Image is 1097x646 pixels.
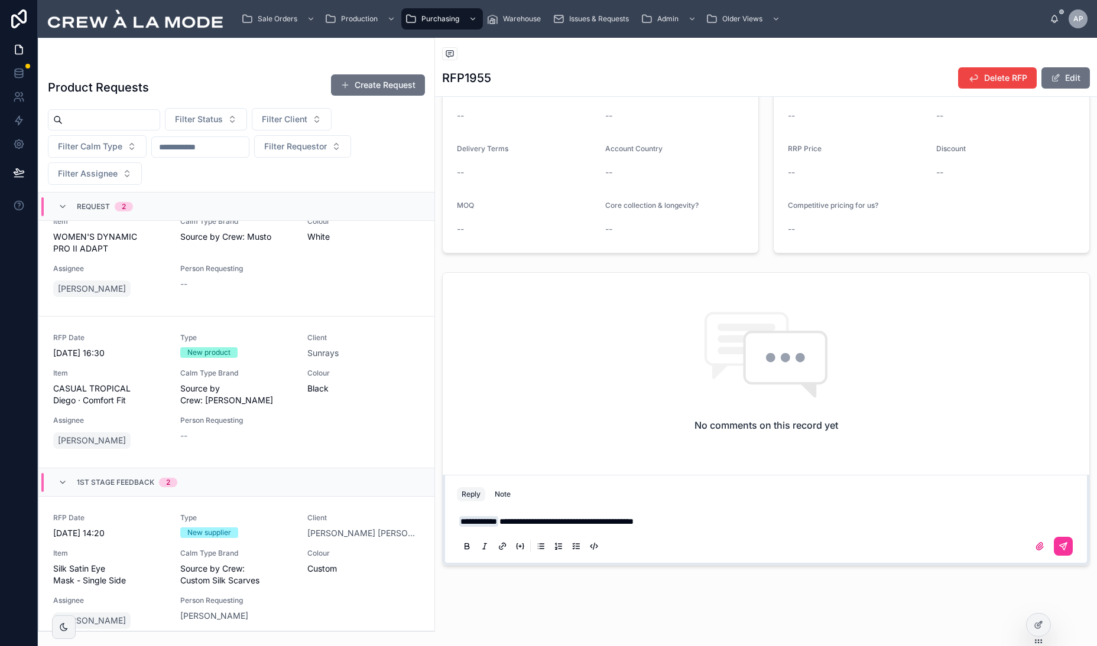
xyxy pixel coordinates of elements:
span: Client [307,333,420,342]
span: Older Views [722,14,762,24]
span: Person Requesting [180,416,293,425]
span: MOQ [457,201,474,210]
a: [PERSON_NAME] [PERSON_NAME] [307,527,420,539]
a: Warehouse [483,8,549,30]
button: Select Button [252,108,332,130]
span: Issues & Requests [569,14,629,24]
h2: No comments on this record yet [694,418,838,432]
div: New product [187,347,231,358]
a: Sunrays [307,347,339,359]
span: Admin [657,14,679,24]
button: Reply [457,487,485,501]
span: RFP Date [53,333,166,342]
a: [PERSON_NAME] [180,610,248,622]
span: -- [788,223,795,235]
span: Competitive pricing for us? [788,201,878,210]
div: scrollable content [233,6,1050,32]
span: Request [77,202,110,211]
span: Purchasing [421,14,459,24]
span: Delivery Terms [457,144,508,153]
span: -- [605,223,612,235]
span: Production [341,14,378,24]
div: 2 [166,478,170,487]
a: [PERSON_NAME] [53,612,131,629]
button: Select Button [48,162,142,185]
div: 2 [122,202,126,211]
span: Source by Crew: Custom Silk Scarves [180,563,293,586]
span: -- [605,110,612,122]
span: [DATE] 14:20 [53,527,166,539]
span: -- [605,167,612,178]
a: Older Views [702,8,786,30]
span: -- [936,167,943,178]
button: Note [490,487,515,501]
button: Create Request [331,74,425,96]
a: Purchasing [401,8,483,30]
span: Client [307,513,420,523]
button: Select Button [165,108,247,130]
img: App logo [47,9,223,28]
span: Filter Status [175,113,223,125]
button: Select Button [254,135,351,158]
a: RFP Date[DATE] 16:30TypeNew productClientSunraysItemCASUAL TROPICAL Diego · Comfort FitCalm Type ... [39,317,434,468]
div: Note [495,490,511,499]
span: AP [1073,14,1083,24]
span: -- [788,167,795,178]
button: Select Button [48,135,147,158]
a: Admin [637,8,702,30]
span: -- [457,110,464,122]
h1: Product Requests [48,79,149,96]
span: Person Requesting [180,264,293,273]
span: Calm Type Brand [180,549,293,558]
span: Source by Crew: [PERSON_NAME] [180,383,293,406]
span: Source by Crew: Musto [180,231,293,243]
span: -- [936,110,943,122]
div: New supplier [187,527,231,538]
span: WOMEN'S DYNAMIC PRO II ADAPT [53,231,166,255]
span: [PERSON_NAME] [58,283,126,295]
span: RRP Price [788,144,822,153]
span: -- [180,278,187,290]
span: -- [457,223,464,235]
h1: RFP1955 [442,70,491,86]
span: -- [457,167,464,178]
span: Discount [936,144,966,153]
span: RFP Date [53,513,166,523]
a: Production [321,8,401,30]
span: Filter Assignee [58,168,118,180]
span: 1st Stage Feedback [77,478,154,487]
span: CASUAL TROPICAL Diego · Comfort Fit [53,383,166,406]
span: [PERSON_NAME] [58,435,126,446]
span: Filter Client [262,113,307,125]
span: White [307,231,420,243]
span: [DATE] 16:30 [53,347,166,359]
span: Colour [307,368,420,378]
span: Type [180,513,293,523]
span: -- [180,430,187,442]
span: Custom [307,563,420,575]
span: Item [53,217,166,226]
span: Calm Type Brand [180,217,293,226]
span: Item [53,549,166,558]
span: -- [788,110,795,122]
a: [PERSON_NAME] [53,432,131,449]
a: [PERSON_NAME] [53,280,131,297]
span: Filter Requestor [264,141,327,152]
span: Calm Type Brand [180,368,293,378]
span: Assignee [53,596,166,605]
a: [DATE] 16:32New productSunraysItemWOMEN'S DYNAMIC PRO II ADAPTCalm Type BrandSource by Crew: Must... [39,165,434,317]
span: Account Country [605,144,663,153]
span: Filter Calm Type [58,141,122,152]
button: Edit [1041,67,1090,89]
span: Type [180,333,293,342]
span: [PERSON_NAME] [58,615,126,627]
button: Delete RFP [958,67,1037,89]
span: Colour [307,217,420,226]
span: Silk Satin Eye Mask - Single Side [53,563,166,586]
span: Colour [307,549,420,558]
span: Item [53,368,166,378]
a: Issues & Requests [549,8,637,30]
